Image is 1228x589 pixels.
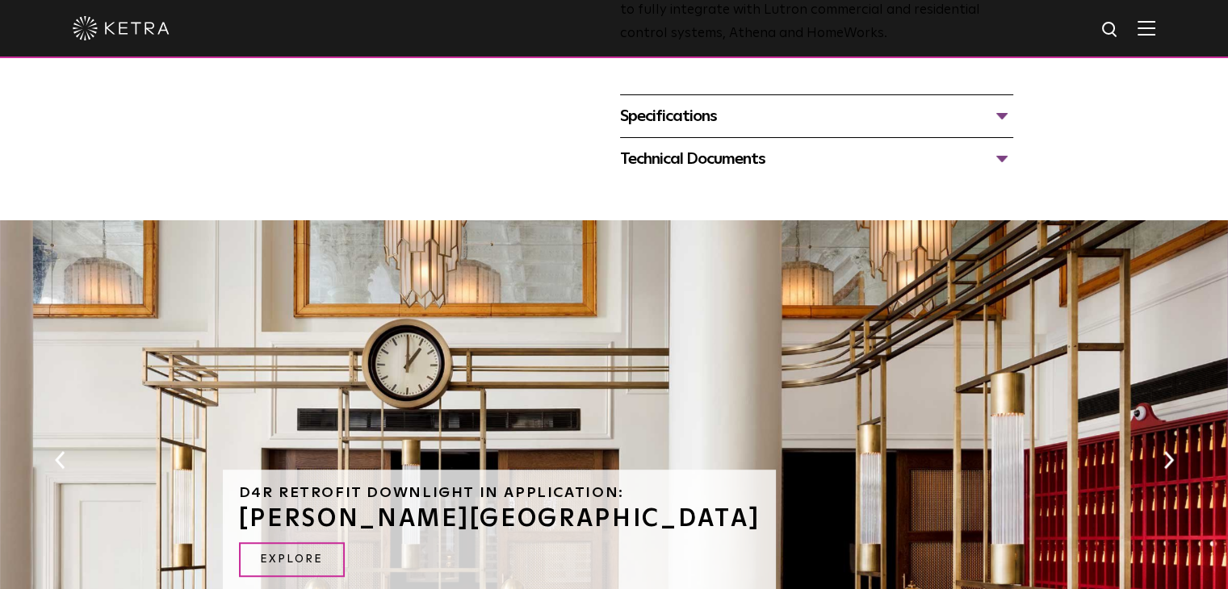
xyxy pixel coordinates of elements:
img: Hamburger%20Nav.svg [1138,20,1155,36]
button: Next [1160,449,1176,470]
div: Technical Documents [620,146,1013,172]
h3: [PERSON_NAME][GEOGRAPHIC_DATA] [239,507,761,531]
img: ketra-logo-2019-white [73,16,170,40]
button: Previous [52,449,68,470]
h6: D4R Retrofit Downlight in Application: [239,486,761,500]
a: EXPLORE [239,542,345,577]
img: search icon [1100,20,1121,40]
div: Specifications [620,103,1013,129]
